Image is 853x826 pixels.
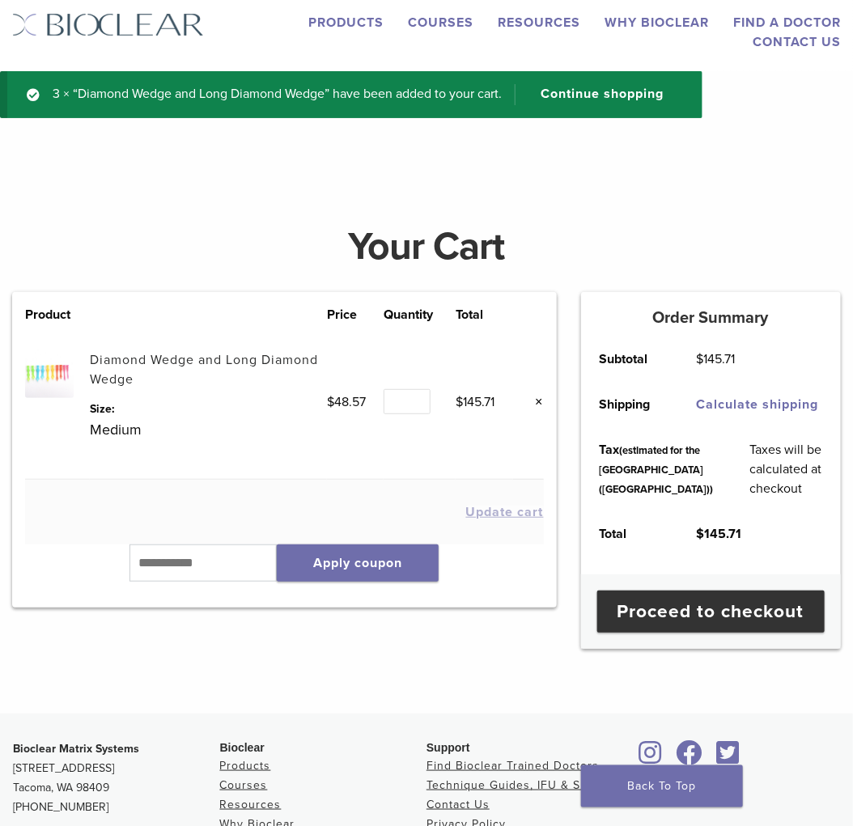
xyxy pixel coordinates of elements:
[220,798,282,811] a: Resources
[581,427,732,511] th: Tax
[696,351,703,367] span: $
[327,305,384,324] th: Price
[90,400,327,417] dt: Size:
[523,392,544,413] a: Remove this item
[515,84,677,105] a: Continue shopping
[581,308,841,328] h5: Order Summary
[220,778,268,792] a: Courses
[671,750,708,766] a: Bioclear
[581,382,678,427] th: Shipping
[634,750,668,766] a: Bioclear
[466,506,544,519] button: Update cart
[13,739,220,817] p: [STREET_ADDRESS] Tacoma, WA 98409 [PHONE_NUMBER]
[308,15,384,31] a: Products
[581,765,743,807] a: Back To Top
[456,394,463,410] span: $
[426,741,470,754] span: Support
[696,526,741,542] bdi: 145.71
[696,526,704,542] span: $
[733,15,841,31] a: Find A Doctor
[220,741,265,754] span: Bioclear
[696,351,735,367] bdi: 145.71
[90,352,318,388] a: Diamond Wedge and Long Diamond Wedge
[327,394,334,410] span: $
[605,15,709,31] a: Why Bioclear
[599,444,713,496] small: (estimated for the [GEOGRAPHIC_DATA] ([GEOGRAPHIC_DATA]))
[384,305,456,324] th: Quantity
[426,759,599,773] a: Find Bioclear Trained Doctors
[25,350,73,398] img: Diamond Wedge and Long Diamond Wedge
[220,759,271,773] a: Products
[426,798,490,811] a: Contact Us
[25,305,90,324] th: Product
[597,591,825,633] a: Proceed to checkout
[581,337,678,382] th: Subtotal
[456,394,494,410] bdi: 145.71
[426,778,596,792] a: Technique Guides, IFU & SDS
[498,15,580,31] a: Resources
[753,34,841,50] a: Contact Us
[711,750,745,766] a: Bioclear
[90,417,327,442] p: Medium
[327,394,366,410] bdi: 48.57
[408,15,473,31] a: Courses
[696,396,818,413] a: Calculate shipping
[581,511,678,557] th: Total
[12,13,204,36] img: Bioclear
[13,742,139,756] strong: Bioclear Matrix Systems
[732,427,841,511] td: Taxes will be calculated at checkout
[456,305,512,324] th: Total
[277,544,439,582] button: Apply coupon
